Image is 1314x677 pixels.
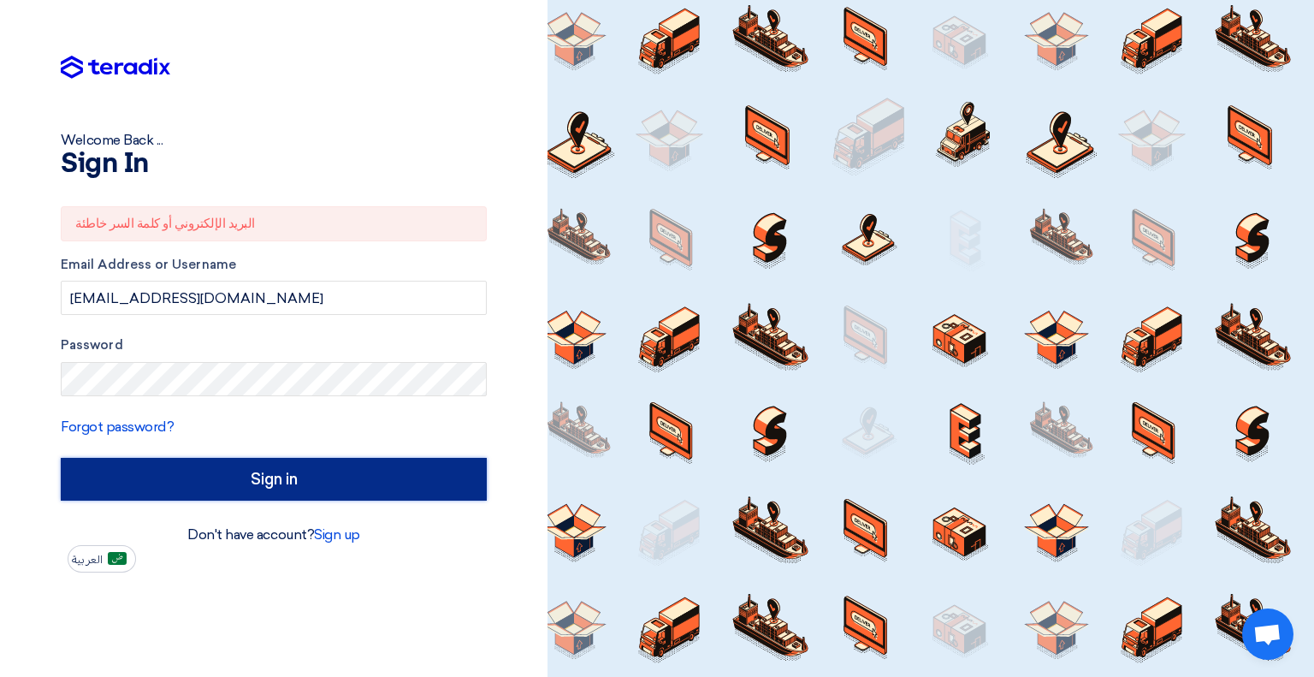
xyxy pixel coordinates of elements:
a: Forgot password? [61,419,174,435]
a: Sign up [314,526,360,543]
input: Sign in [61,458,487,501]
span: العربية [72,554,103,566]
div: Don't have account? [61,525,487,545]
h1: Sign In [61,151,487,178]
label: Email Address or Username [61,255,487,275]
div: البريد الإلكتروني أو كلمة السر خاطئة [61,206,487,241]
img: Teradix logo [61,56,170,80]
img: ar-AR.png [108,552,127,565]
label: Password [61,336,487,355]
button: العربية [68,545,136,573]
div: Welcome Back ... [61,130,487,151]
div: Open chat [1242,609,1293,660]
input: Enter your business email or username [61,281,487,315]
